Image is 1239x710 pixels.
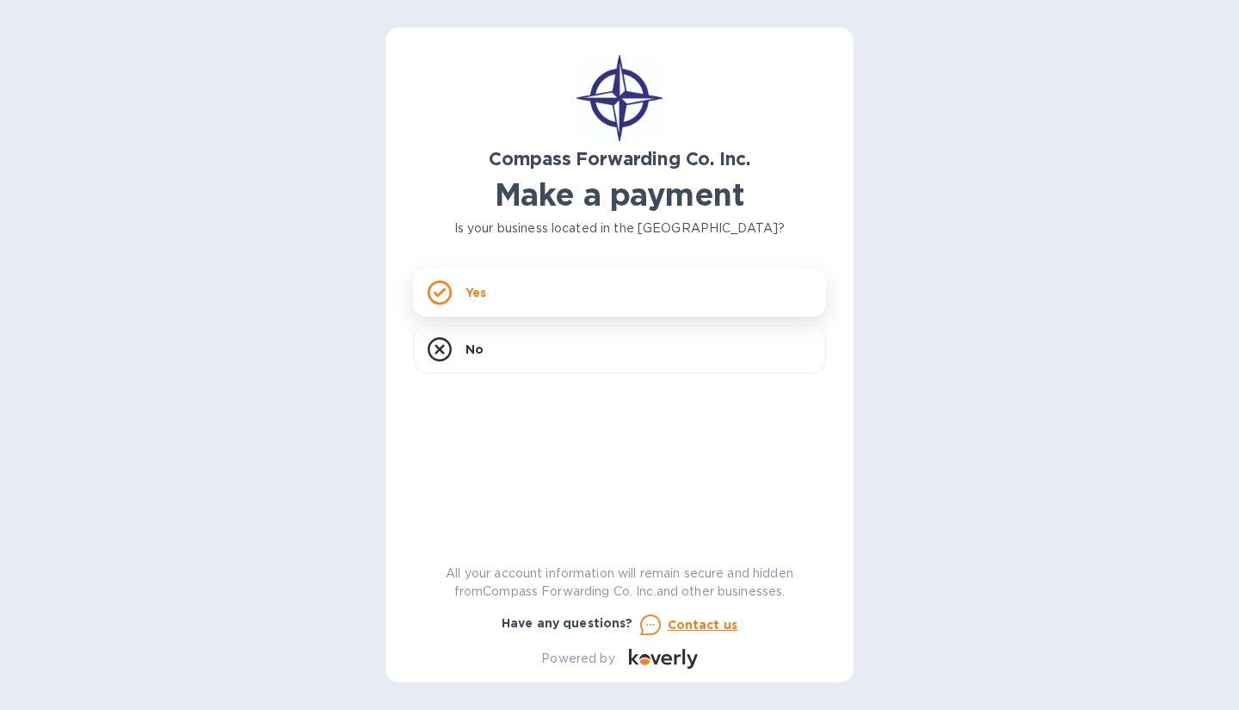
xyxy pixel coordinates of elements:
[465,284,486,301] p: Yes
[502,616,633,630] b: Have any questions?
[541,650,614,668] p: Powered by
[465,341,484,358] p: No
[413,176,826,213] h1: Make a payment
[413,219,826,238] p: Is your business located in the [GEOGRAPHIC_DATA]?
[489,148,750,170] b: Compass Forwarding Co. Inc.
[668,618,738,632] u: Contact us
[413,565,826,601] p: All your account information will remain secure and hidden from Compass Forwarding Co. Inc. and o...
